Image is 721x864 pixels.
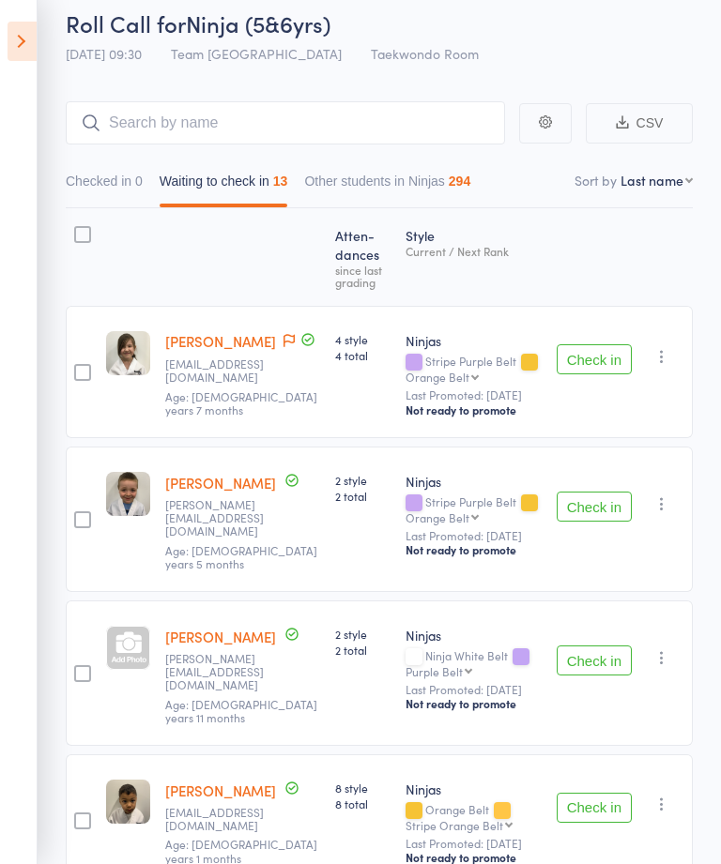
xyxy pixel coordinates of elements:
img: image1734129891.png [106,472,150,516]
span: Age: [DEMOGRAPHIC_DATA] years 7 months [165,388,317,417]
div: 294 [449,174,470,189]
div: Last name [621,171,683,189]
div: Ninjas [406,472,542,491]
button: Check in [557,344,632,374]
a: [PERSON_NAME] [165,331,276,351]
button: Check in [557,793,632,823]
small: Last Promoted: [DATE] [406,837,542,850]
button: Checked in0 [66,164,143,207]
input: Search by name [66,101,505,144]
label: Sort by [575,171,617,189]
img: image1739572279.png [106,331,150,375]
div: Ninjas [406,780,542,798]
div: 13 [273,174,288,189]
div: Orange Belt [406,803,542,831]
div: Purple Belt [406,665,463,677]
span: 2 total [335,488,391,504]
a: [PERSON_NAME] [165,627,276,646]
div: since last grading [335,264,391,288]
span: Team [GEOGRAPHIC_DATA] [171,44,342,63]
span: Roll Call for [66,8,186,38]
div: Atten­dances [328,217,398,297]
span: [DATE] 09:30 [66,44,142,63]
div: Current / Next Rank [406,245,542,257]
small: Last Promoted: [DATE] [406,683,542,696]
span: 4 total [335,347,391,363]
small: Last Promoted: [DATE] [406,529,542,542]
div: Orange Belt [406,371,469,383]
span: 8 total [335,796,391,811]
span: 2 total [335,642,391,658]
small: Tanya.pappas85@gmail.com [165,498,287,538]
img: image1721284436.png [106,780,150,824]
button: Check in [557,645,632,675]
span: Age: [DEMOGRAPHIC_DATA] years 11 months [165,696,317,725]
div: Stripe Purple Belt [406,495,542,523]
button: CSV [586,103,693,144]
small: Last Promoted: [DATE] [406,388,542,402]
small: kumarsec86@gmail.com [165,806,287,833]
button: Other students in Ninjas294 [304,164,470,207]
div: Stripe Orange Belt [406,819,503,831]
a: [PERSON_NAME] [165,473,276,493]
span: Taekwondo Room [371,44,479,63]
div: Ninjas [406,626,542,644]
span: Ninja (5&6yrs) [186,8,330,38]
span: 4 style [335,331,391,347]
div: Not ready to promote [406,402,542,417]
small: belinda-cicero@hotmail.com [165,652,287,692]
span: 2 style [335,626,391,642]
a: [PERSON_NAME] [165,781,276,800]
div: 0 [135,174,143,189]
span: Age: [DEMOGRAPHIC_DATA] years 5 months [165,542,317,571]
button: Check in [557,492,632,522]
div: Stripe Purple Belt [406,355,542,383]
div: Ninjas [406,331,542,350]
div: Orange Belt [406,511,469,523]
small: sarahbennetts.4218@gmail.com [165,357,287,385]
div: Not ready to promote [406,696,542,711]
div: Not ready to promote [406,542,542,557]
span: 8 style [335,780,391,796]
div: Ninja White Belt [406,649,542,677]
div: Style [398,217,549,297]
span: 2 style [335,472,391,488]
button: Waiting to check in13 [160,164,288,207]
